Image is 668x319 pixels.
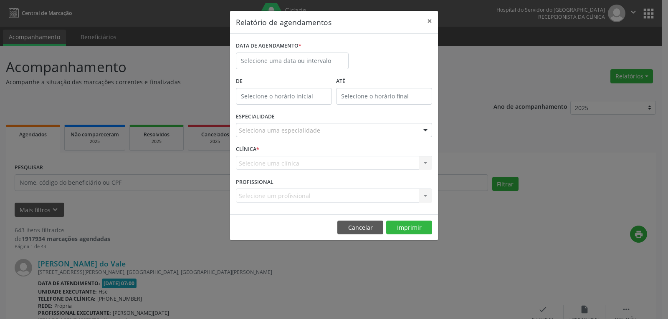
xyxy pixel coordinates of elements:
[236,176,273,188] label: PROFISSIONAL
[236,53,349,69] input: Selecione uma data ou intervalo
[421,11,438,31] button: Close
[236,111,275,123] label: ESPECIALIDADE
[236,17,331,28] h5: Relatório de agendamentos
[236,40,301,53] label: DATA DE AGENDAMENTO
[236,143,259,156] label: CLÍNICA
[239,126,320,135] span: Seleciona uma especialidade
[386,221,432,235] button: Imprimir
[337,221,383,235] button: Cancelar
[236,88,332,105] input: Selecione o horário inicial
[236,75,332,88] label: De
[336,88,432,105] input: Selecione o horário final
[336,75,432,88] label: ATÉ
